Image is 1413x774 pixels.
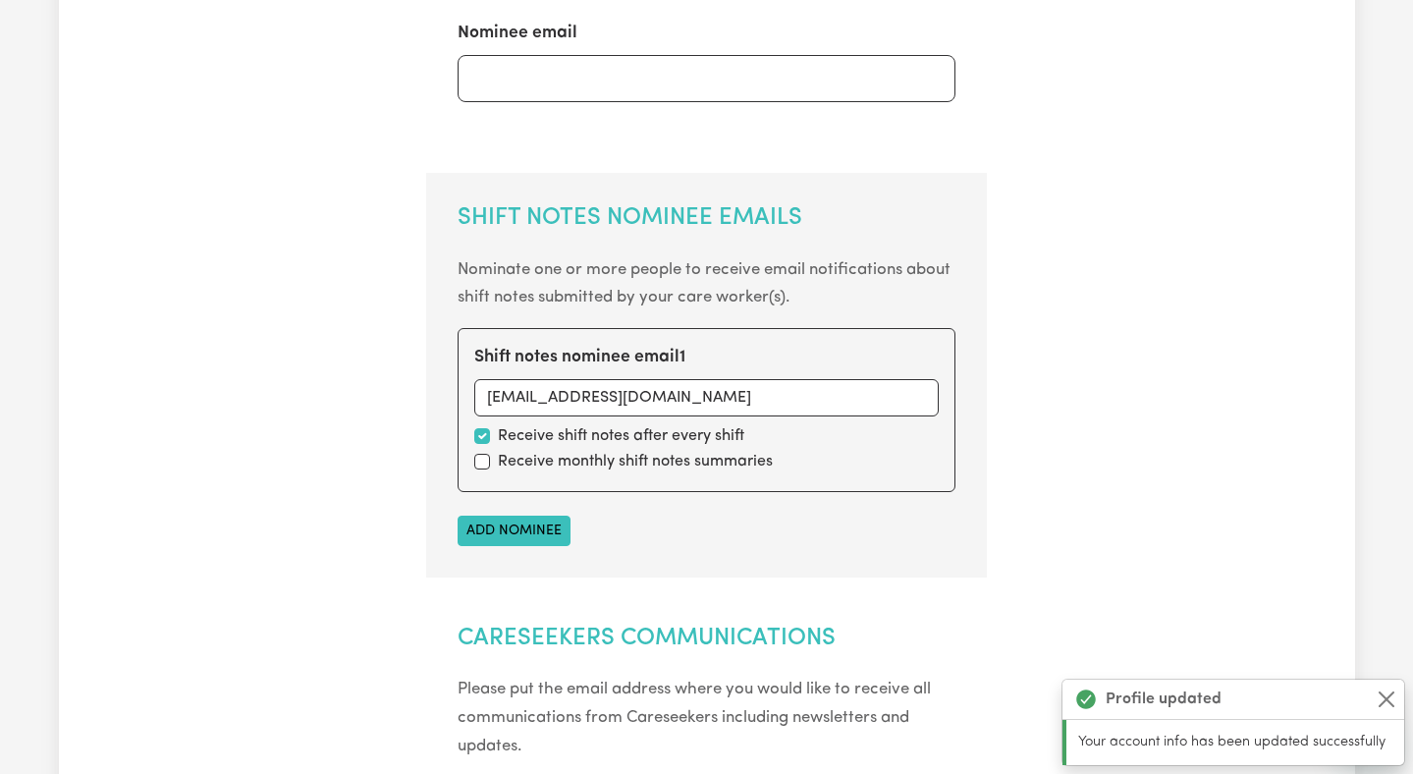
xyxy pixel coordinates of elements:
label: Receive monthly shift notes summaries [498,450,773,473]
label: Shift notes nominee email 1 [474,345,685,370]
p: Your account info has been updated successfully [1078,732,1392,753]
button: Add nominee [458,516,571,546]
h2: Careseekers Communications [458,625,955,653]
h2: Shift Notes Nominee Emails [458,204,955,233]
button: Close [1375,688,1398,711]
strong: Profile updated [1106,688,1222,711]
label: Nominee email [458,21,577,46]
small: Please put the email address where you would like to receive all communications from Careseekers ... [458,681,931,754]
label: Receive shift notes after every shift [498,424,744,448]
small: Nominate one or more people to receive email notifications about shift notes submitted by your ca... [458,261,951,306]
